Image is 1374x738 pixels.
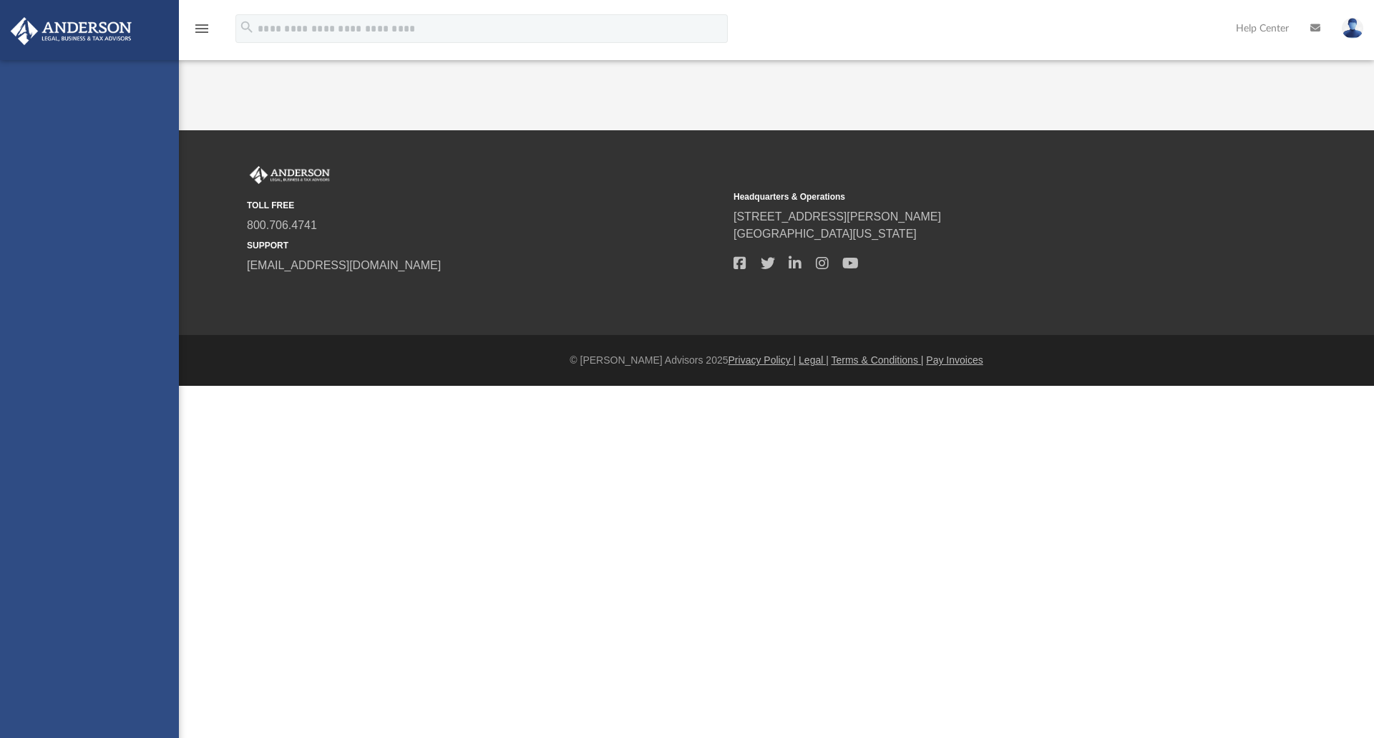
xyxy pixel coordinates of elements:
i: search [239,19,255,35]
a: [GEOGRAPHIC_DATA][US_STATE] [734,228,917,240]
a: Pay Invoices [926,354,983,366]
img: Anderson Advisors Platinum Portal [247,166,333,185]
a: [STREET_ADDRESS][PERSON_NAME] [734,210,941,223]
a: Privacy Policy | [729,354,796,366]
img: Anderson Advisors Platinum Portal [6,17,136,45]
img: User Pic [1342,18,1363,39]
small: SUPPORT [247,239,723,252]
a: Terms & Conditions | [832,354,924,366]
small: Headquarters & Operations [734,190,1210,203]
i: menu [193,20,210,37]
a: 800.706.4741 [247,219,317,231]
a: [EMAIL_ADDRESS][DOMAIN_NAME] [247,259,441,271]
a: menu [193,27,210,37]
small: TOLL FREE [247,199,723,212]
div: © [PERSON_NAME] Advisors 2025 [179,353,1374,368]
a: Legal | [799,354,829,366]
